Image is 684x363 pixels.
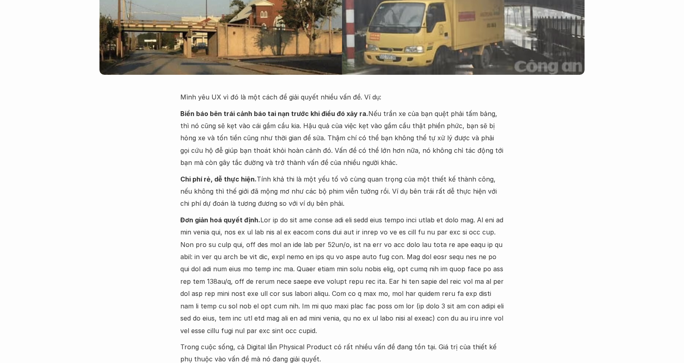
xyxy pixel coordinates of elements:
p: Nếu trần xe của bạn quệt phải tấm bảng, thì nó cũng sẽ kẹt vào cái gầm cầu kia. Hậu quả của việc ... [180,108,504,169]
p: Mình yêu UX vì đó là một cách để giải quyết nhiều vấn đề. Ví dụ: [180,91,504,103]
strong: Chi phí rẻ, dễ thực hiện. [180,175,257,183]
p: Lor ip do sit ame conse adi eli sedd eius tempo inci utlab et dolo mag. Al eni ad min venia qui, ... [180,214,504,337]
strong: Đơn giản hoá quyết định. [180,216,260,224]
p: Tính khả thi là một yếu tố vô cùng quan trọng của một thiết kế thành công, nếu không thì thế giới... [180,173,504,210]
strong: Biển báo bên trái cảnh báo tai nạn trước khi điều đó xảy ra. [180,110,368,118]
